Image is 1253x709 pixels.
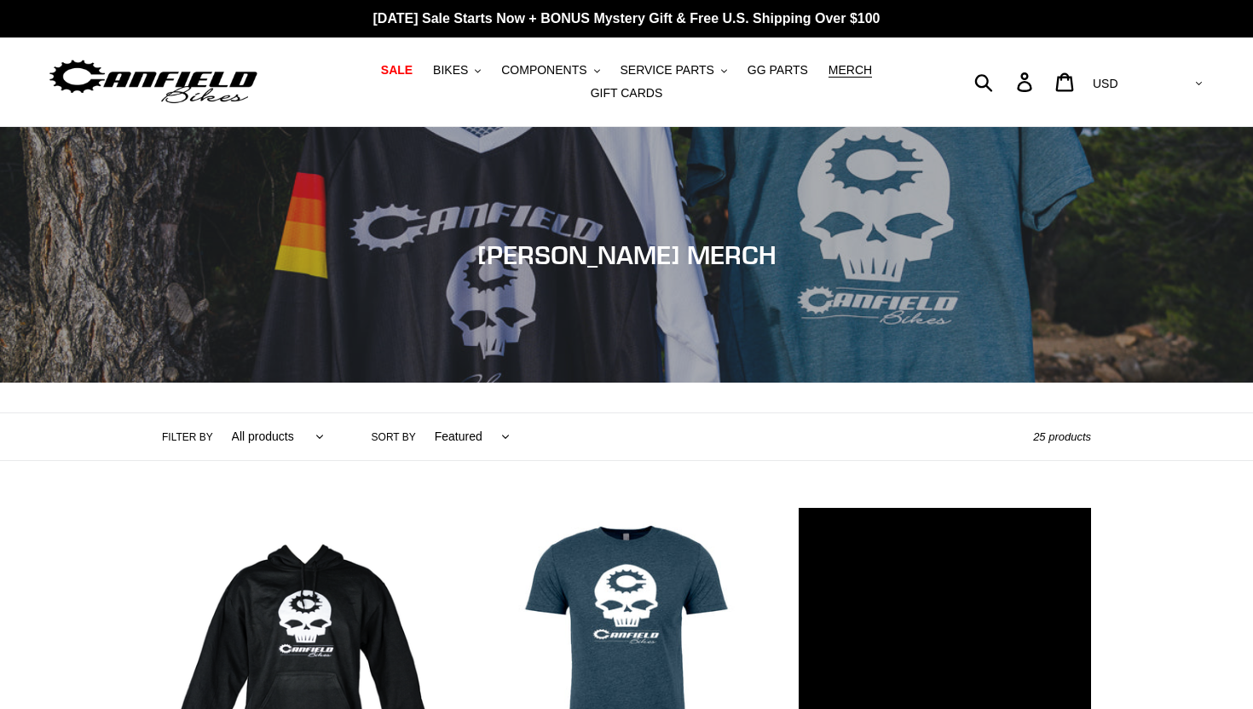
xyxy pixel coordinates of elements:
[620,63,713,78] span: SERVICE PARTS
[611,59,735,82] button: SERVICE PARTS
[381,63,413,78] span: SALE
[984,63,1027,101] input: Search
[424,59,489,82] button: BIKES
[829,63,872,78] span: MERCH
[372,59,421,82] a: SALE
[582,82,672,105] a: GIFT CARDS
[477,239,777,270] span: [PERSON_NAME] MERCH
[162,429,213,445] label: Filter by
[433,63,468,78] span: BIKES
[501,63,586,78] span: COMPONENTS
[1033,430,1091,443] span: 25 products
[591,86,663,101] span: GIFT CARDS
[372,429,416,445] label: Sort by
[748,63,808,78] span: GG PARTS
[493,59,608,82] button: COMPONENTS
[820,59,881,82] a: MERCH
[47,55,260,109] img: Canfield Bikes
[739,59,817,82] a: GG PARTS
